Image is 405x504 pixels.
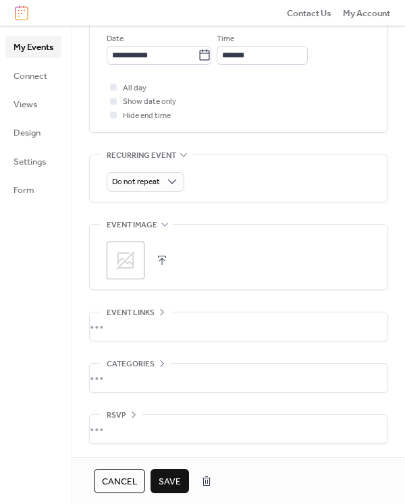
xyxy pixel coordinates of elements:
span: Views [13,98,37,111]
span: Event image [107,218,157,231]
span: RSVP [107,408,126,422]
span: Contact Us [287,7,331,20]
span: All day [123,82,146,95]
span: My Events [13,40,53,54]
a: Form [5,179,61,200]
a: Views [5,93,61,115]
img: logo [15,5,28,20]
span: Cancel [102,475,137,488]
span: Settings [13,155,46,169]
span: Date [107,32,124,46]
a: My Events [5,36,61,57]
span: Save [159,475,181,488]
a: My Account [343,6,390,20]
button: Save [151,469,189,493]
div: End date [107,16,141,30]
div: ••• [90,415,387,443]
a: Settings [5,150,61,172]
span: Design [13,126,40,140]
span: Form [13,184,34,197]
a: Contact Us [287,6,331,20]
a: Connect [5,65,61,86]
a: Design [5,121,61,143]
span: Connect [13,69,47,83]
span: My Account [343,7,390,20]
div: ; [107,242,144,279]
div: ••• [90,312,387,341]
span: Categories [107,357,155,370]
span: Recurring event [107,149,176,163]
span: Do not repeat [112,174,160,190]
span: Event links [107,306,155,319]
span: Time [217,32,234,46]
div: ••• [90,364,387,392]
button: Cancel [94,469,145,493]
span: Show date only [123,95,176,109]
span: Hide end time [123,109,171,123]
